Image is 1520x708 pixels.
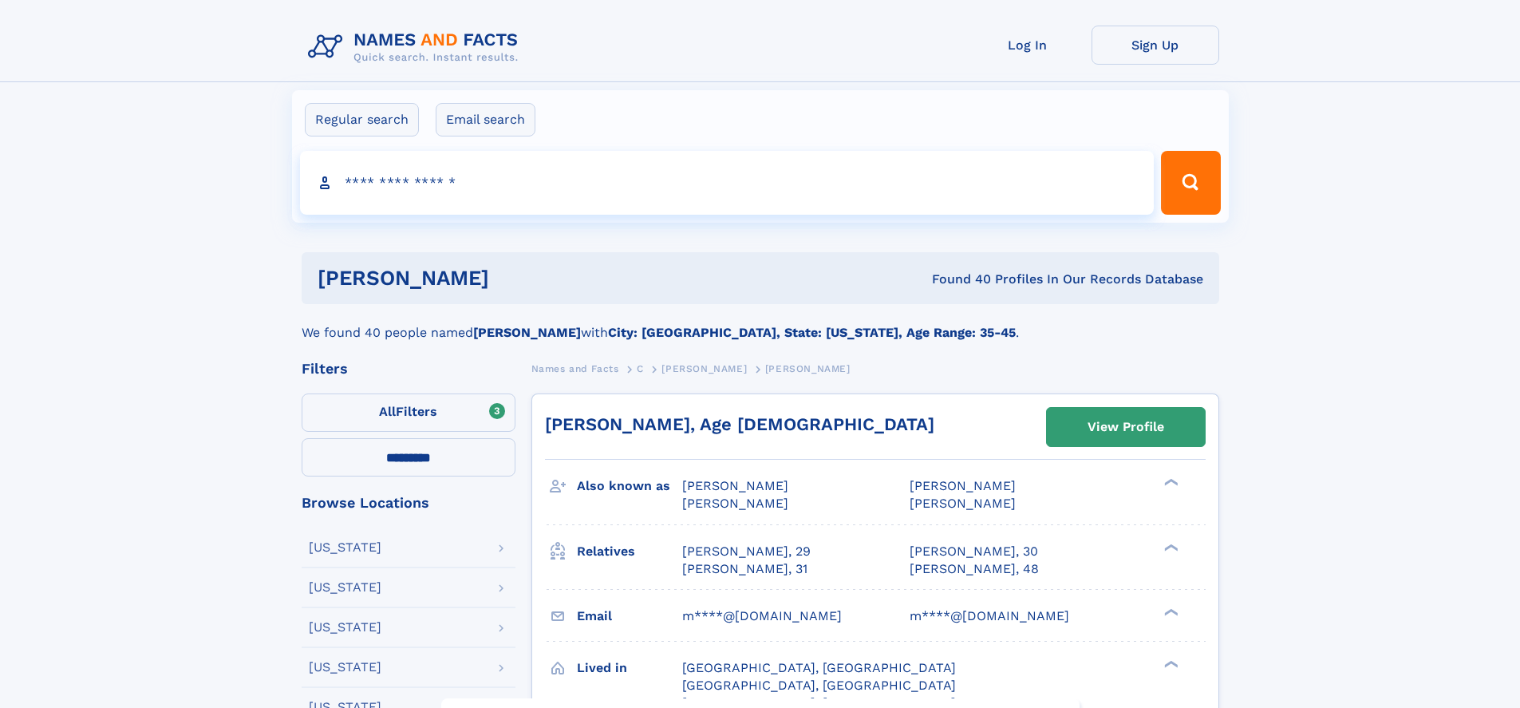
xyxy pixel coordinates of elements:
[1088,409,1164,445] div: View Profile
[661,363,747,374] span: [PERSON_NAME]
[682,678,956,693] span: [GEOGRAPHIC_DATA], [GEOGRAPHIC_DATA]
[302,362,515,376] div: Filters
[300,151,1155,215] input: search input
[577,655,682,682] h3: Lived in
[1160,477,1179,488] div: ❯
[1160,542,1179,552] div: ❯
[964,26,1092,65] a: Log In
[910,496,1016,511] span: [PERSON_NAME]
[379,404,396,419] span: All
[302,394,515,432] label: Filters
[682,560,807,578] a: [PERSON_NAME], 31
[545,414,934,434] a: [PERSON_NAME], Age [DEMOGRAPHIC_DATA]
[1047,408,1205,446] a: View Profile
[577,603,682,630] h3: Email
[682,496,788,511] span: [PERSON_NAME]
[309,581,381,594] div: [US_STATE]
[682,660,956,675] span: [GEOGRAPHIC_DATA], [GEOGRAPHIC_DATA]
[473,325,581,340] b: [PERSON_NAME]
[1092,26,1219,65] a: Sign Up
[661,358,747,378] a: [PERSON_NAME]
[1160,607,1179,617] div: ❯
[1161,151,1220,215] button: Search Button
[637,358,644,378] a: C
[436,103,535,136] label: Email search
[318,268,711,288] h1: [PERSON_NAME]
[531,358,619,378] a: Names and Facts
[309,661,381,674] div: [US_STATE]
[910,560,1039,578] a: [PERSON_NAME], 48
[302,496,515,510] div: Browse Locations
[305,103,419,136] label: Regular search
[577,473,682,500] h3: Also known as
[302,26,531,69] img: Logo Names and Facts
[682,478,788,493] span: [PERSON_NAME]
[637,363,644,374] span: C
[765,363,851,374] span: [PERSON_NAME]
[577,538,682,565] h3: Relatives
[309,541,381,554] div: [US_STATE]
[910,478,1016,493] span: [PERSON_NAME]
[910,543,1038,560] a: [PERSON_NAME], 30
[710,271,1203,288] div: Found 40 Profiles In Our Records Database
[682,543,811,560] a: [PERSON_NAME], 29
[1160,659,1179,669] div: ❯
[608,325,1016,340] b: City: [GEOGRAPHIC_DATA], State: [US_STATE], Age Range: 35-45
[309,621,381,634] div: [US_STATE]
[302,304,1219,342] div: We found 40 people named with .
